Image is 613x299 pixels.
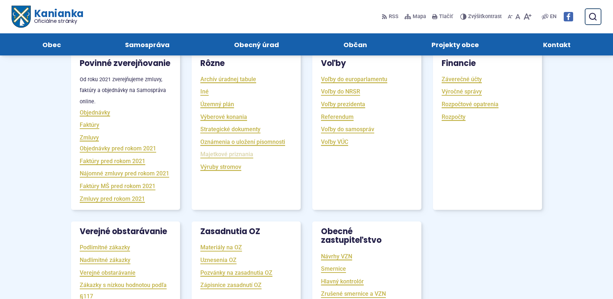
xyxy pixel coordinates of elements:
h3: Financie [433,53,542,74]
a: Kontakt [518,33,596,55]
a: Pozvánky na zasadnutia OZ [200,269,272,277]
span: EN [550,12,556,21]
small: Od roku 2021 zverejňujeme zmluvy, faktúry a objednávky na Samospráva online. [80,76,166,105]
a: Územný plán [200,100,234,108]
a: Objednávky [80,108,110,117]
a: Výberové konania [200,113,247,121]
a: Voľby do NRSR [321,87,360,96]
span: Obecný úrad [234,33,279,55]
span: kontrast [468,14,502,20]
a: Záverečné účty [442,75,482,83]
a: Uznesenia OZ [200,256,237,264]
h3: Povinné zverejňovanie [71,53,180,74]
h3: Verejné obstarávanie [71,221,180,242]
a: Hlavný kontrolór [321,277,364,286]
button: Zvýšiťkontrast [460,9,503,24]
a: Voľby prezidenta [321,100,365,108]
h3: Obecné zastupiteľstvo [312,221,421,250]
span: Samospráva [125,33,170,55]
a: Voľby do samospráv [321,125,374,133]
span: Mapa [413,12,426,21]
a: Referendum [321,113,354,121]
span: Zvýšiť [468,13,482,20]
a: Zrušené smernice a VZN [321,290,386,298]
a: Rozpočtové opatrenia [442,100,499,108]
a: Archív úradnej tabule [200,75,256,83]
a: Oznámenia o uložení písomnosti [200,138,285,146]
a: EN [549,12,558,21]
a: Výročné správy [442,87,482,96]
img: Prejsť na domovskú stránku [12,6,30,28]
a: Obecný úrad [209,33,304,55]
button: Nastaviť pôvodnú veľkosť písma [514,9,522,24]
a: Logo Kanianka, prejsť na domovskú stránku. [12,6,84,28]
a: Projekty obce [406,33,504,55]
span: Kanianka [30,9,83,24]
a: Zmluvy [80,133,99,142]
a: Zmluvy pred rokom 2021 [80,195,145,203]
span: Kontakt [543,33,571,55]
a: Majetkové priznania [200,150,253,158]
a: Mapa [403,9,428,24]
button: Zväčšiť veľkosť písma [522,9,533,24]
a: RSS [381,9,400,24]
span: Projekty obce [431,33,479,55]
a: Smernice [321,265,346,273]
span: Tlačiť [439,14,453,20]
a: Faktúry pred rokom 2021 [80,157,145,165]
a: Občan [318,33,392,55]
a: Zápisnice zasadnutí OZ [200,281,262,289]
a: Podlimitné zákazky [80,243,130,252]
button: Tlačiť [430,9,454,24]
a: Voľby VÚC [321,138,348,146]
span: Obec [42,33,61,55]
a: Rozpočty [442,113,466,121]
span: Občan [343,33,367,55]
h3: Zasadnutia OZ [192,221,301,242]
a: Strategické dokumenty [200,125,260,133]
a: Obec [17,33,86,55]
h3: Rôzne [192,53,301,74]
a: Materiály na OZ [200,243,242,252]
img: Prejsť na Facebook stránku [564,12,573,21]
a: Faktúry MŠ pred rokom 2021 [80,182,155,190]
a: Faktúry [80,121,99,129]
a: Iné [200,87,209,96]
a: Nadlimitné zákazky [80,256,130,264]
button: Zmenšiť veľkosť písma [506,9,514,24]
a: Výruby stromov [200,163,241,171]
a: Verejné obstarávanie [80,269,135,277]
span: Oficiálne stránky [34,18,84,24]
a: Objednávky pred rokom 2021 [80,144,156,153]
a: Samospráva [100,33,195,55]
a: Voľby do europarlamentu [321,75,387,83]
span: RSS [389,12,399,21]
a: Návrhy VZN [321,252,352,261]
a: Nájomné zmluvy pred rokom 2021 [80,169,169,178]
h3: Voľby [312,53,421,74]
